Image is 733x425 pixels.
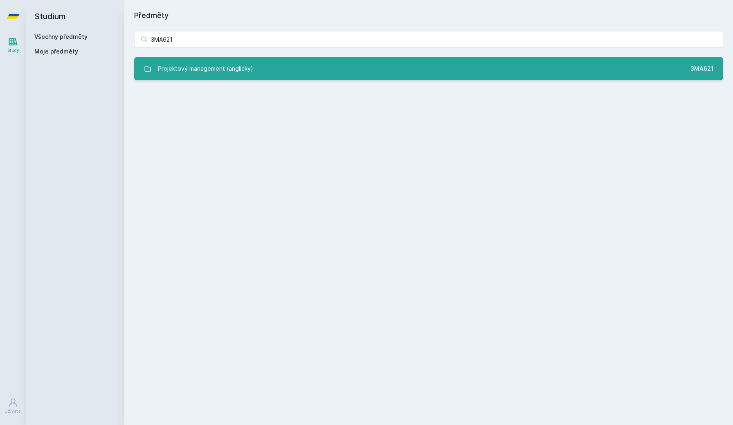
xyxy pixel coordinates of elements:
[158,60,253,77] div: Projektový management (anglicky)
[34,33,88,40] a: Všechny předměty
[134,10,723,21] h1: Předměty
[2,394,25,418] a: Uživatel
[134,31,723,47] input: Název nebo ident předmětu…
[2,33,25,58] a: Study
[690,65,713,73] div: 3MA621
[4,408,22,414] div: Uživatel
[134,57,723,80] a: Projektový management (anglicky) 3MA621
[7,47,19,54] div: Study
[34,47,78,56] span: Moje předměty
